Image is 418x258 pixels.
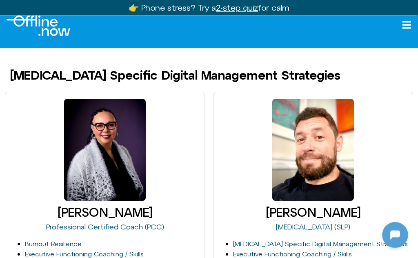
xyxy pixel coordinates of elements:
a: Executive Functioning Coaching / Skills [233,251,352,258]
a: Professional Certified Coach (PCC) [46,223,164,231]
a: Executive Functioning Coaching / Skills [25,251,144,258]
u: 2-step quiz [216,3,258,12]
a: Burnout Resilience [25,240,82,248]
h1: [MEDICAL_DATA] Specific Digital Management Strategies [10,69,340,82]
h3: [PERSON_NAME] [9,206,201,220]
a: Open menu [402,20,411,30]
a: 👉 Phone stress? Try a2-step quizfor calm [129,3,289,12]
img: Offline.Now logo in white. Text of the words offline.now with a line going through the "O" [7,16,70,36]
h3: [PERSON_NAME] [217,206,409,220]
a: [MEDICAL_DATA] Specific Digital Management Strategies [233,240,408,248]
div: Logo [7,16,70,36]
a: [MEDICAL_DATA] (SLP) [276,223,350,231]
iframe: Botpress [382,222,408,248]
